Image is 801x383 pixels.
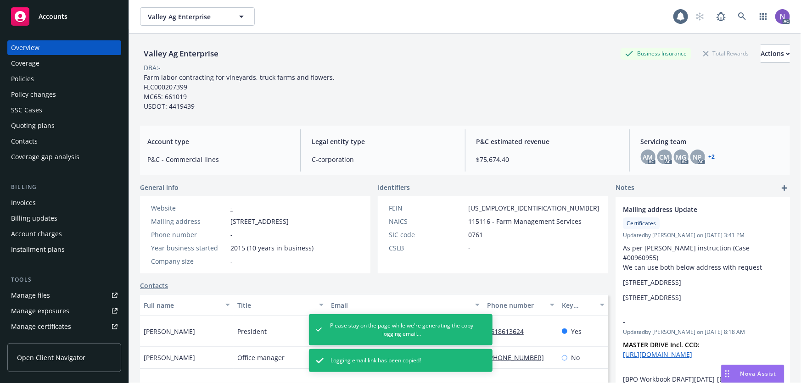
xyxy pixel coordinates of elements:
span: NP [693,152,702,162]
div: CSLB [389,243,465,253]
span: President [237,327,267,336]
div: Billing updates [11,211,57,226]
div: FEIN [389,203,465,213]
a: Invoices [7,195,121,210]
span: CM [660,152,670,162]
div: Title [237,300,314,310]
div: Coverage [11,56,39,71]
div: DBA: - [144,63,161,72]
button: Nova Assist [721,365,784,383]
span: Mailing address Update [623,205,759,214]
button: Phone number [483,294,558,316]
div: Website [151,203,227,213]
div: Installment plans [11,242,65,257]
div: Year business started [151,243,227,253]
div: Billing [7,183,121,192]
a: [PHONE_NUMBER] [487,353,551,362]
span: - [468,243,471,253]
a: Coverage [7,56,121,71]
span: MG [676,152,686,162]
a: Overview [7,40,121,55]
div: Tools [7,275,121,284]
button: Full name [140,294,234,316]
span: $75,674.40 [476,155,618,164]
a: [URL][DOMAIN_NAME] [623,350,692,359]
div: Overview [11,40,39,55]
a: Manage claims [7,335,121,350]
a: Quoting plans [7,118,121,133]
button: Valley Ag Enterprise [140,7,255,26]
span: Farm labor contracting for vineyards, truck farms and flowers. FLC000207399 MC65: 661019 USDOT: 4... [144,73,336,111]
a: +2 [709,154,715,160]
span: - [230,256,233,266]
div: Manage exposures [11,304,69,318]
a: Manage exposures [7,304,121,318]
div: Contacts [11,134,38,149]
span: - [623,317,759,327]
div: Email [331,300,470,310]
span: Identifiers [378,183,410,192]
span: No [571,353,580,362]
a: Search [733,7,751,26]
div: Manage files [11,288,50,303]
div: Invoices [11,195,36,210]
div: Actions [761,45,790,62]
div: Valley Ag Enterprise [140,48,222,60]
div: Full name [144,300,220,310]
div: SSC Cases [11,103,42,117]
p: As per [PERSON_NAME] instruction (Case #00960955) We can use both below address with request [623,243,783,272]
span: 0761 [468,230,483,239]
span: Account type [147,137,289,146]
span: [STREET_ADDRESS] [230,216,289,226]
a: Contacts [140,281,168,290]
img: photo [775,9,790,24]
span: P&C - Commercial lines [147,155,289,164]
div: Account charges [11,227,62,241]
div: Policies [11,72,34,86]
p: [STREET_ADDRESS] [623,293,783,302]
span: Logging email link has been copied! [331,356,421,365]
span: Valley Ag Enterprise [148,12,227,22]
a: Coverage gap analysis [7,150,121,164]
a: Billing updates [7,211,121,226]
p: [STREET_ADDRESS] [623,278,783,287]
div: Mailing address UpdateCertificatesUpdatedby [PERSON_NAME] on [DATE] 3:41 PMAs per [PERSON_NAME] i... [616,197,790,310]
span: Updated by [PERSON_NAME] on [DATE] 3:41 PM [623,231,783,239]
div: Coverage gap analysis [11,150,79,164]
div: Mailing address [151,216,227,226]
div: Quoting plans [11,118,55,133]
a: Installment plans [7,242,121,257]
strong: MASTER DRIVE Incl. CCD: [623,340,700,349]
span: AM [643,152,653,162]
div: Phone number [487,300,544,310]
a: 6618613624 [487,327,531,336]
div: Manage certificates [11,319,71,334]
span: Open Client Navigator [17,353,85,362]
a: Start snowing [691,7,709,26]
a: Accounts [7,4,121,29]
span: Nova Assist [740,370,777,377]
span: Notes [616,183,634,194]
div: Business Insurance [621,48,691,59]
span: P&C estimated revenue [476,137,618,146]
div: Total Rewards [699,48,753,59]
span: [US_EMPLOYER_IDENTIFICATION_NUMBER] [468,203,599,213]
a: Policy changes [7,87,121,102]
div: Company size [151,256,227,266]
span: 115116 - Farm Management Services [468,216,582,226]
span: Accounts [39,13,67,20]
a: add [779,183,790,194]
a: Switch app [754,7,773,26]
span: General info [140,183,179,192]
div: NAICS [389,216,465,226]
span: C-corporation [312,155,454,164]
span: [PERSON_NAME] [144,327,195,336]
a: SSC Cases [7,103,121,117]
div: Manage claims [11,335,57,350]
a: Report a Bug [712,7,730,26]
button: Title [234,294,327,316]
button: Key contact [558,294,608,316]
span: Updated by [PERSON_NAME] on [DATE] 8:18 AM [623,328,783,336]
a: Policies [7,72,121,86]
